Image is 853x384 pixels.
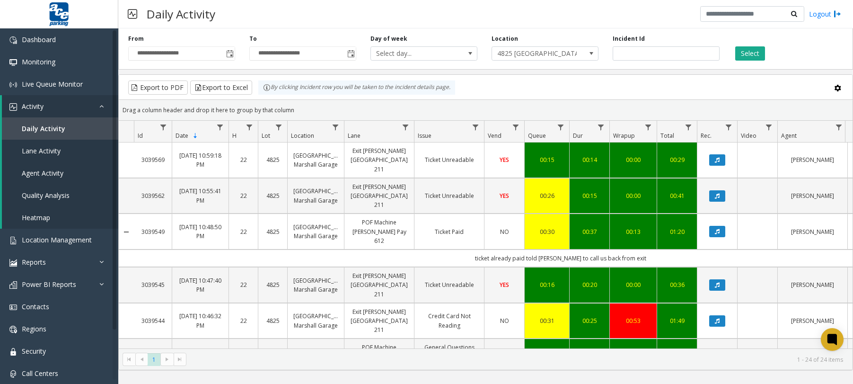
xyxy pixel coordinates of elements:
a: Ticket Unreadable [420,280,478,289]
a: [PERSON_NAME] [783,316,842,325]
img: 'icon' [9,348,17,356]
a: 22 [235,155,252,164]
span: Lane [348,132,361,140]
div: Data table [119,121,853,348]
a: Ticket Unreadable [420,155,478,164]
span: Security [22,347,46,356]
a: 22 [235,280,252,289]
a: Credit Card Not Reading [420,312,478,330]
label: From [128,35,144,43]
a: 3039549 [140,227,166,236]
a: Quality Analysis [2,184,118,206]
a: 00:36 [663,280,691,289]
a: Vend Filter Menu [510,121,522,134]
a: 3039544 [140,316,166,325]
a: Exit [PERSON_NAME][GEOGRAPHIC_DATA] 211 [350,271,408,299]
a: Lane Filter Menu [399,121,412,134]
span: Dur [573,132,583,140]
a: 00:53 [616,316,651,325]
a: NO [490,227,519,236]
a: 00:25 [575,316,604,325]
a: 4825 [264,280,281,289]
a: 3039545 [140,280,166,289]
a: 00:13 [616,227,651,236]
span: Power BI Reports [22,280,76,289]
a: Daily Activity [2,117,118,140]
a: 00:15 [530,155,563,164]
a: 00:31 [530,316,563,325]
a: 00:14 [575,155,604,164]
span: YES [500,156,509,164]
div: Drag a column header and drop it here to group by that column [119,102,853,118]
img: 'icon' [9,259,17,267]
span: Sortable [192,132,199,140]
a: 00:26 [530,191,563,200]
span: Quality Analysis [22,191,70,200]
span: YES [500,281,509,289]
a: 01:20 [663,227,691,236]
a: POF Machine [PERSON_NAME] Pay 612 [350,343,408,370]
span: NO [500,228,509,236]
span: Daily Activity [22,124,65,133]
span: Vend [488,132,501,140]
span: Lane Activity [22,146,61,155]
img: pageIcon [128,2,137,26]
a: 22 [235,316,252,325]
a: [DATE] 10:46:32 PM [178,312,223,330]
a: [DATE] 10:44:20 PM [178,348,223,366]
a: [GEOGRAPHIC_DATA] Marshall Garage [293,151,338,169]
img: 'icon' [9,326,17,333]
div: 00:16 [530,280,563,289]
a: 00:15 [575,191,604,200]
label: To [249,35,257,43]
label: Day of week [370,35,407,43]
span: Date [176,132,188,140]
a: 3039569 [140,155,166,164]
a: POF Machine [PERSON_NAME] Pay 612 [350,218,408,245]
a: NO [490,316,519,325]
span: YES [500,192,509,200]
button: Select [735,46,765,61]
span: Lot [262,132,270,140]
a: [DATE] 10:59:18 PM [178,151,223,169]
a: YES [490,155,519,164]
a: Exit [PERSON_NAME][GEOGRAPHIC_DATA] 211 [350,182,408,210]
a: 00:00 [616,191,651,200]
a: Ticket Unreadable [420,191,478,200]
span: 4825 [GEOGRAPHIC_DATA] [492,47,577,60]
span: H [232,132,237,140]
span: Regions [22,324,46,333]
a: 01:49 [663,316,691,325]
span: Reports [22,258,46,267]
a: 00:00 [616,280,651,289]
a: 3039562 [140,191,166,200]
a: Video Filter Menu [763,121,775,134]
img: 'icon' [9,103,17,111]
a: 00:29 [663,155,691,164]
a: [GEOGRAPHIC_DATA] Marshall Garage [293,348,338,366]
h3: Daily Activity [142,2,220,26]
span: Contacts [22,302,49,311]
a: Total Filter Menu [682,121,695,134]
a: Ticket Paid [420,227,478,236]
a: YES [490,280,519,289]
span: Rec. [701,132,712,140]
button: Export to PDF [128,80,188,95]
kendo-pager-info: 1 - 24 of 24 items [192,356,843,364]
a: Location Filter Menu [329,121,342,134]
a: Logout [809,9,841,19]
a: Agent Activity [2,162,118,184]
a: [GEOGRAPHIC_DATA] Marshall Garage [293,223,338,241]
a: Id Filter Menu [157,121,170,134]
a: Collapse Details [119,228,134,236]
a: Exit [PERSON_NAME][GEOGRAPHIC_DATA] 211 [350,146,408,174]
